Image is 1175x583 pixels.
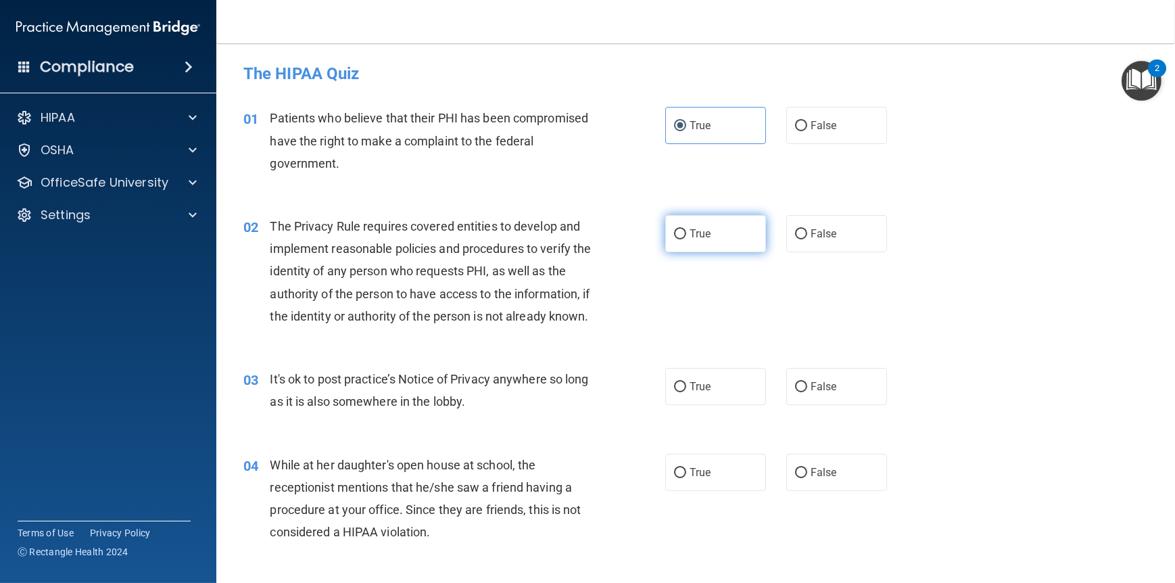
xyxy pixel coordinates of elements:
[795,121,807,131] input: False
[674,468,686,478] input: True
[16,207,197,223] a: Settings
[41,207,91,223] p: Settings
[795,468,807,478] input: False
[40,57,134,76] h4: Compliance
[243,458,258,474] span: 04
[41,142,74,158] p: OSHA
[16,110,197,126] a: HIPAA
[690,227,711,240] span: True
[41,174,168,191] p: OfficeSafe University
[674,229,686,239] input: True
[811,227,837,240] span: False
[690,119,711,132] span: True
[16,142,197,158] a: OSHA
[18,526,74,540] a: Terms of Use
[674,382,686,392] input: True
[795,382,807,392] input: False
[270,219,592,323] span: The Privacy Rule requires covered entities to develop and implement reasonable policies and proce...
[690,466,711,479] span: True
[1122,61,1161,101] button: Open Resource Center, 2 new notifications
[41,110,75,126] p: HIPAA
[270,111,589,170] span: Patients who believe that their PHI has been compromised have the right to make a complaint to th...
[16,174,197,191] a: OfficeSafe University
[243,111,258,127] span: 01
[811,119,837,132] span: False
[18,545,128,559] span: Ⓒ Rectangle Health 2024
[243,372,258,388] span: 03
[270,458,581,540] span: While at her daughter's open house at school, the receptionist mentions that he/she saw a friend ...
[90,526,151,540] a: Privacy Policy
[1155,68,1159,86] div: 2
[811,380,837,393] span: False
[270,372,589,409] span: It's ok to post practice’s Notice of Privacy anywhere so long as it is also somewhere in the lobby.
[16,14,200,41] img: PMB logo
[690,380,711,393] span: True
[243,219,258,235] span: 02
[243,65,1148,83] h4: The HIPAA Quiz
[795,229,807,239] input: False
[674,121,686,131] input: True
[811,466,837,479] span: False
